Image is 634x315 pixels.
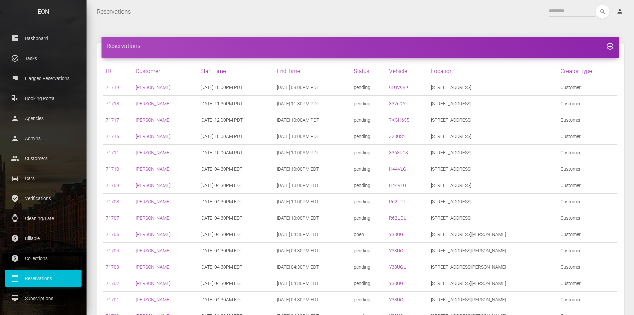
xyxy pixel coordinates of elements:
a: [PERSON_NAME] [136,297,170,302]
td: Customer [558,145,617,161]
td: [DATE] 08:00PM PDT [274,79,351,96]
td: pending [351,177,386,194]
td: [DATE] 10:00AM PDT [274,112,351,128]
td: [DATE] 10:00AM PDT [198,145,275,161]
td: [DATE] 04:30PM EDT [274,226,351,243]
td: Customer [558,275,617,292]
td: Customer [558,128,617,145]
a: [PERSON_NAME] [136,281,170,286]
a: flag Flagged Reservations [5,70,82,87]
a: watch Cleaning/Late [5,210,82,227]
td: [DATE] 11:30PM PDT [198,96,275,112]
td: [DATE] 04:30PM EDT [198,275,275,292]
a: 71717 [106,117,119,123]
a: drive_eta Cars [5,170,82,187]
a: 71711 [106,150,119,155]
p: Tasks [10,53,77,63]
th: Location [428,63,558,79]
a: 83269A4 [389,101,408,106]
td: [STREET_ADDRESS][PERSON_NAME] [428,275,558,292]
td: [DATE] 04:30PM EDT [198,177,275,194]
a: H44VLG [389,166,406,172]
td: [STREET_ADDRESS] [428,128,558,145]
td: pending [351,145,386,161]
a: [PERSON_NAME] [136,117,170,123]
a: R62UGL [389,215,406,221]
p: Admins [10,133,77,143]
td: [STREET_ADDRESS] [428,177,558,194]
th: ID [103,63,133,79]
p: Verifications [10,193,77,203]
a: 71704 [106,248,119,253]
a: people Customers [5,150,82,167]
h4: Reservations [106,42,614,50]
td: [DATE] 10:00AM PDT [274,128,351,145]
a: 71707 [106,215,119,221]
p: Booking Portal [10,93,77,103]
i: add_circle_outline [606,42,614,50]
a: corporate_fare Booking Portal [5,90,82,107]
a: person Agencies [5,110,82,127]
a: 71702 [106,281,119,286]
td: open [351,226,386,243]
td: [DATE] 11:30PM PDT [274,96,351,112]
td: Customer [558,112,617,128]
td: [STREET_ADDRESS] [428,210,558,226]
td: pending [351,112,386,128]
a: [PERSON_NAME] [136,248,170,253]
td: [DATE] 10:00PM EDT [274,194,351,210]
button: search [596,5,609,19]
a: 71710 [106,166,119,172]
a: [PERSON_NAME] [136,199,170,204]
a: R62UGL [389,199,406,204]
p: Flagged Reservations [10,73,77,83]
a: [PERSON_NAME] [136,150,170,155]
a: paid Collections [5,250,82,267]
a: 71709 [106,183,119,188]
p: Billable [10,233,77,243]
td: [DATE] 10:00PM EDT [274,177,351,194]
a: 8368R13 [389,150,408,155]
td: [DATE] 04:30PM EDT [198,259,275,275]
a: calendar_today Reservations [5,270,82,287]
td: [STREET_ADDRESS][PERSON_NAME] [428,259,558,275]
a: Y38UGL [389,248,406,253]
a: card_membership Subscriptions [5,290,82,307]
p: Reservations [10,273,77,283]
a: 71718 [106,101,119,106]
a: Y38UGL [389,264,406,270]
td: pending [351,210,386,226]
td: [STREET_ADDRESS] [428,96,558,112]
td: [STREET_ADDRESS] [428,79,558,96]
a: 71705 [106,232,119,237]
a: 71715 [106,134,119,139]
td: pending [351,79,386,96]
a: 71703 [106,264,119,270]
p: Cleaning/Late [10,213,77,223]
td: pending [351,275,386,292]
td: [STREET_ADDRESS][PERSON_NAME] [428,243,558,259]
a: verified_user Verifications [5,190,82,207]
td: [STREET_ADDRESS] [428,145,558,161]
td: Customer [558,177,617,194]
td: pending [351,259,386,275]
th: End Time [274,63,351,79]
p: Customers [10,153,77,163]
td: [STREET_ADDRESS] [428,161,558,177]
a: 71719 [106,85,119,90]
a: [PERSON_NAME] [136,101,170,106]
a: 71701 [106,297,119,302]
td: Customer [558,161,617,177]
td: Customer [558,79,617,96]
td: [STREET_ADDRESS][PERSON_NAME] [428,292,558,308]
td: pending [351,243,386,259]
td: pending [351,194,386,210]
td: [DATE] 12:00PM PDT [198,112,275,128]
p: Subscriptions [10,293,77,303]
p: Cars [10,173,77,183]
td: [DATE] 04:30PM EDT [198,210,275,226]
td: Customer [558,259,617,275]
td: [STREET_ADDRESS] [428,194,558,210]
td: Customer [558,194,617,210]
